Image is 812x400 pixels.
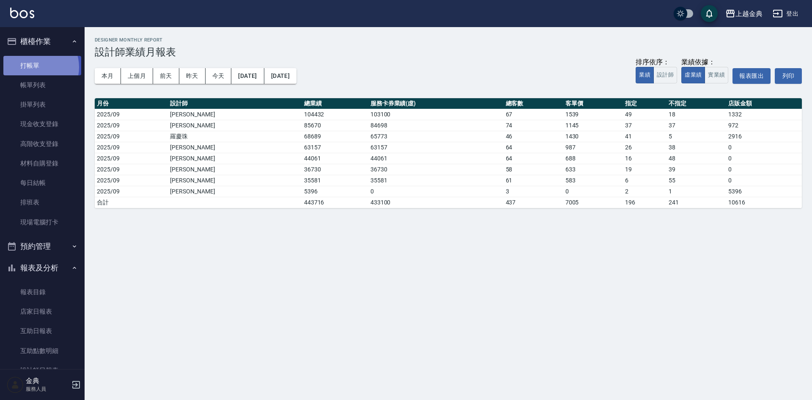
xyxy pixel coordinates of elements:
[623,98,667,109] th: 指定
[563,131,623,142] td: 1430
[769,6,802,22] button: 登出
[95,186,168,197] td: 2025/09
[3,193,81,212] a: 排班表
[726,186,802,197] td: 5396
[368,153,504,164] td: 44061
[3,134,81,154] a: 高階收支登錄
[168,109,302,120] td: [PERSON_NAME]
[26,385,69,393] p: 服務人員
[26,377,69,385] h5: 金典
[563,197,623,208] td: 7005
[302,186,368,197] td: 5396
[563,109,623,120] td: 1539
[168,164,302,175] td: [PERSON_NAME]
[3,154,81,173] a: 材料自購登錄
[726,175,802,186] td: 0
[623,186,667,197] td: 2
[563,186,623,197] td: 0
[168,120,302,131] td: [PERSON_NAME]
[667,186,726,197] td: 1
[623,153,667,164] td: 16
[121,68,153,84] button: 上個月
[7,376,24,393] img: Person
[563,153,623,164] td: 688
[302,197,368,208] td: 443716
[636,67,654,83] button: 業績
[3,56,81,75] a: 打帳單
[302,142,368,153] td: 63157
[667,120,726,131] td: 37
[722,5,766,22] button: 上越金典
[667,142,726,153] td: 38
[504,98,563,109] th: 總客數
[168,153,302,164] td: [PERSON_NAME]
[667,109,726,120] td: 18
[701,5,718,22] button: save
[667,197,726,208] td: 241
[735,8,763,19] div: 上越金典
[3,235,81,257] button: 預約管理
[302,120,368,131] td: 85670
[504,142,563,153] td: 64
[168,175,302,186] td: [PERSON_NAME]
[206,68,232,84] button: 今天
[264,68,296,84] button: [DATE]
[504,131,563,142] td: 46
[368,186,504,197] td: 0
[667,164,726,175] td: 39
[3,282,81,302] a: 報表目錄
[623,142,667,153] td: 26
[775,68,802,84] button: 列印
[732,68,771,84] a: 報表匯出
[623,120,667,131] td: 37
[726,164,802,175] td: 0
[168,142,302,153] td: [PERSON_NAME]
[3,173,81,193] a: 每日結帳
[95,109,168,120] td: 2025/09
[667,98,726,109] th: 不指定
[95,98,802,208] table: a dense table
[368,98,504,109] th: 服務卡券業績(虛)
[623,197,667,208] td: 196
[681,67,705,83] button: 虛業績
[681,58,728,67] div: 業績依據：
[636,58,677,67] div: 排序依序：
[3,341,81,361] a: 互助點數明細
[368,142,504,153] td: 63157
[504,109,563,120] td: 67
[726,142,802,153] td: 0
[623,175,667,186] td: 6
[3,95,81,114] a: 掛單列表
[10,8,34,18] img: Logo
[726,98,802,109] th: 店販金額
[95,142,168,153] td: 2025/09
[705,67,728,83] button: 實業績
[504,186,563,197] td: 3
[726,120,802,131] td: 972
[563,164,623,175] td: 633
[667,175,726,186] td: 55
[368,175,504,186] td: 35581
[179,68,206,84] button: 昨天
[653,67,677,83] button: 設計師
[95,175,168,186] td: 2025/09
[504,120,563,131] td: 74
[623,131,667,142] td: 41
[667,153,726,164] td: 48
[95,37,802,43] h2: Designer Monthly Report
[3,302,81,321] a: 店家日報表
[368,120,504,131] td: 84698
[368,109,504,120] td: 103100
[563,142,623,153] td: 987
[563,98,623,109] th: 客單價
[3,30,81,52] button: 櫃檯作業
[3,361,81,380] a: 設計師日報表
[168,131,302,142] td: 羅慶珠
[504,153,563,164] td: 64
[302,164,368,175] td: 36730
[726,109,802,120] td: 1332
[368,131,504,142] td: 65773
[368,164,504,175] td: 36730
[368,197,504,208] td: 433100
[95,131,168,142] td: 2025/09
